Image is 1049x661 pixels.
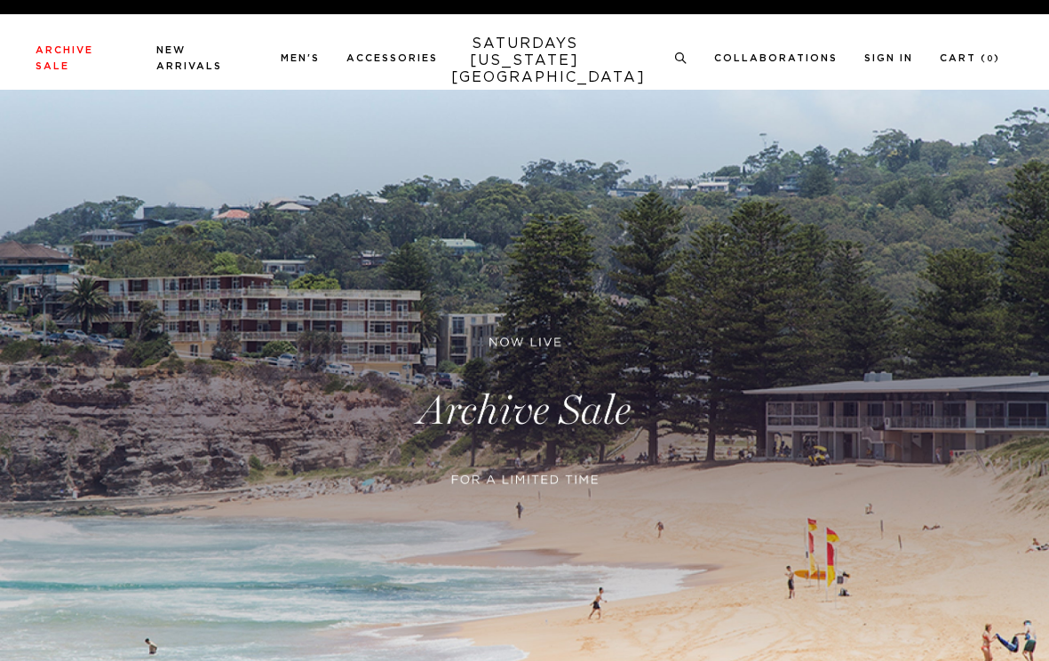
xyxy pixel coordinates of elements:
[36,45,93,71] a: Archive Sale
[940,53,1000,63] a: Cart (0)
[346,53,438,63] a: Accessories
[451,36,598,86] a: SATURDAYS[US_STATE][GEOGRAPHIC_DATA]
[714,53,838,63] a: Collaborations
[156,45,222,71] a: New Arrivals
[281,53,320,63] a: Men's
[987,55,994,63] small: 0
[864,53,913,63] a: Sign In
